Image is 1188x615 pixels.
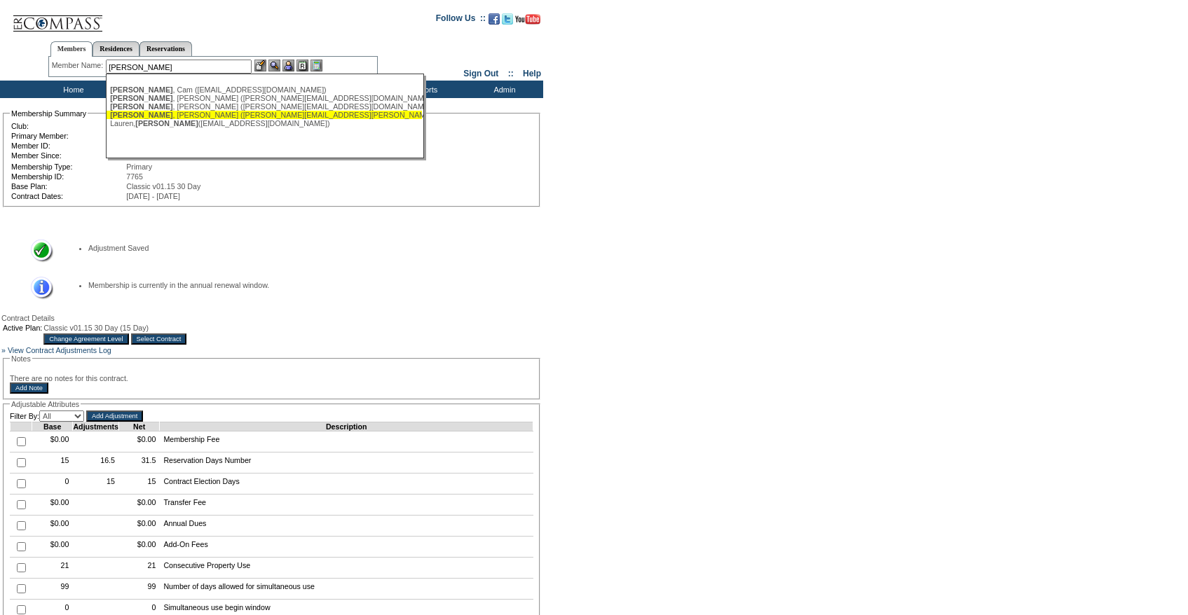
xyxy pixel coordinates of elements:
img: Impersonate [282,60,294,71]
td: Transfer Fee [160,495,533,516]
img: View [268,60,280,71]
td: Description [160,422,533,431]
img: Information Message [22,277,53,300]
td: Admin [463,81,543,98]
input: Add Note [10,382,48,394]
td: 21 [118,558,159,579]
span: [PERSON_NAME] [110,94,172,102]
legend: Adjustable Attributes [10,400,81,408]
td: $0.00 [32,537,73,558]
td: Number of days allowed for simultaneous use [160,579,533,600]
input: Add Adjustment [86,410,143,422]
img: Success Message [22,240,53,263]
td: 15 [118,474,159,495]
td: Follow Us :: [436,12,486,29]
td: $0.00 [118,431,159,452]
div: , Cam ([EMAIL_ADDRESS][DOMAIN_NAME]) [110,85,418,94]
td: 31.5 [118,452,159,474]
td: 15 [73,474,119,495]
td: $0.00 [118,537,159,558]
div: Member Name: [52,60,106,71]
img: Compass Home [12,4,103,32]
td: Consecutive Property Use [160,558,533,579]
td: 15 [32,452,73,474]
a: Residences [93,41,139,56]
a: Members [50,41,93,57]
td: Annual Dues [160,516,533,537]
span: There are no notes for this contract. [10,374,128,382]
div: Lauren, ([EMAIL_ADDRESS][DOMAIN_NAME]) [110,119,418,127]
td: Membership Fee [160,431,533,452]
input: Change Agreement Level [43,333,128,345]
td: Base [32,422,73,431]
td: $0.00 [118,495,159,516]
td: Membership Type: [11,163,125,171]
td: $0.00 [32,516,73,537]
td: $0.00 [32,431,73,452]
td: $0.00 [32,495,73,516]
td: Net [118,422,159,431]
a: Help [523,69,541,78]
span: Primary [126,163,152,171]
a: Become our fan on Facebook [489,18,500,26]
a: Sign Out [463,69,498,78]
span: [DATE] - [DATE] [126,192,180,200]
td: $0.00 [118,516,159,537]
span: Classic v01.15 30 Day (15 Day) [43,324,149,332]
td: Primary Member: [11,132,132,140]
td: 99 [32,579,73,600]
td: Contract Election Days [160,474,533,495]
td: Reservation Days Number [160,452,533,474]
img: Reservations [296,60,308,71]
td: Home [32,81,112,98]
td: Contract Dates: [11,192,125,200]
img: Subscribe to our YouTube Channel [515,14,540,25]
div: Contract Details [1,314,542,322]
td: Adjustments [73,422,119,431]
span: Classic v01.15 30 Day [126,182,200,191]
div: , [PERSON_NAME] ([PERSON_NAME][EMAIL_ADDRESS][DOMAIN_NAME]) [110,102,418,111]
div: , [PERSON_NAME] ([PERSON_NAME][EMAIL_ADDRESS][PERSON_NAME][DOMAIN_NAME]) [110,111,418,119]
img: b_edit.gif [254,60,266,71]
li: Membership is currently in the annual renewal window. [88,281,519,289]
span: [PERSON_NAME] [110,85,172,94]
td: Member ID: [11,141,132,150]
img: b_calculator.gif [310,60,322,71]
legend: Notes [10,354,32,363]
a: Subscribe to our YouTube Channel [515,18,540,26]
td: Active Plan: [3,324,42,332]
td: Member Since: [11,151,132,160]
td: 21 [32,558,73,579]
a: Follow us on Twitter [502,18,513,26]
span: [PERSON_NAME] [110,102,172,111]
span: :: [508,69,514,78]
td: Club: [11,122,132,130]
a: Reservations [139,41,192,56]
td: Filter By: [10,410,84,422]
td: Membership ID: [11,172,125,181]
td: 99 [118,579,159,600]
img: Follow us on Twitter [502,13,513,25]
input: Select Contract [131,333,187,345]
span: 7765 [126,172,143,181]
li: Adjustment Saved [88,244,519,252]
div: , [PERSON_NAME] ([PERSON_NAME][EMAIL_ADDRESS][DOMAIN_NAME]) [110,94,418,102]
span: [PERSON_NAME] [135,119,198,127]
legend: Membership Summary [10,109,88,118]
span: [PERSON_NAME] [110,111,172,119]
td: 0 [32,474,73,495]
td: Add-On Fees [160,537,533,558]
a: » View Contract Adjustments Log [1,346,111,354]
td: 16.5 [73,452,119,474]
td: Base Plan: [11,182,125,191]
img: Become our fan on Facebook [489,13,500,25]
